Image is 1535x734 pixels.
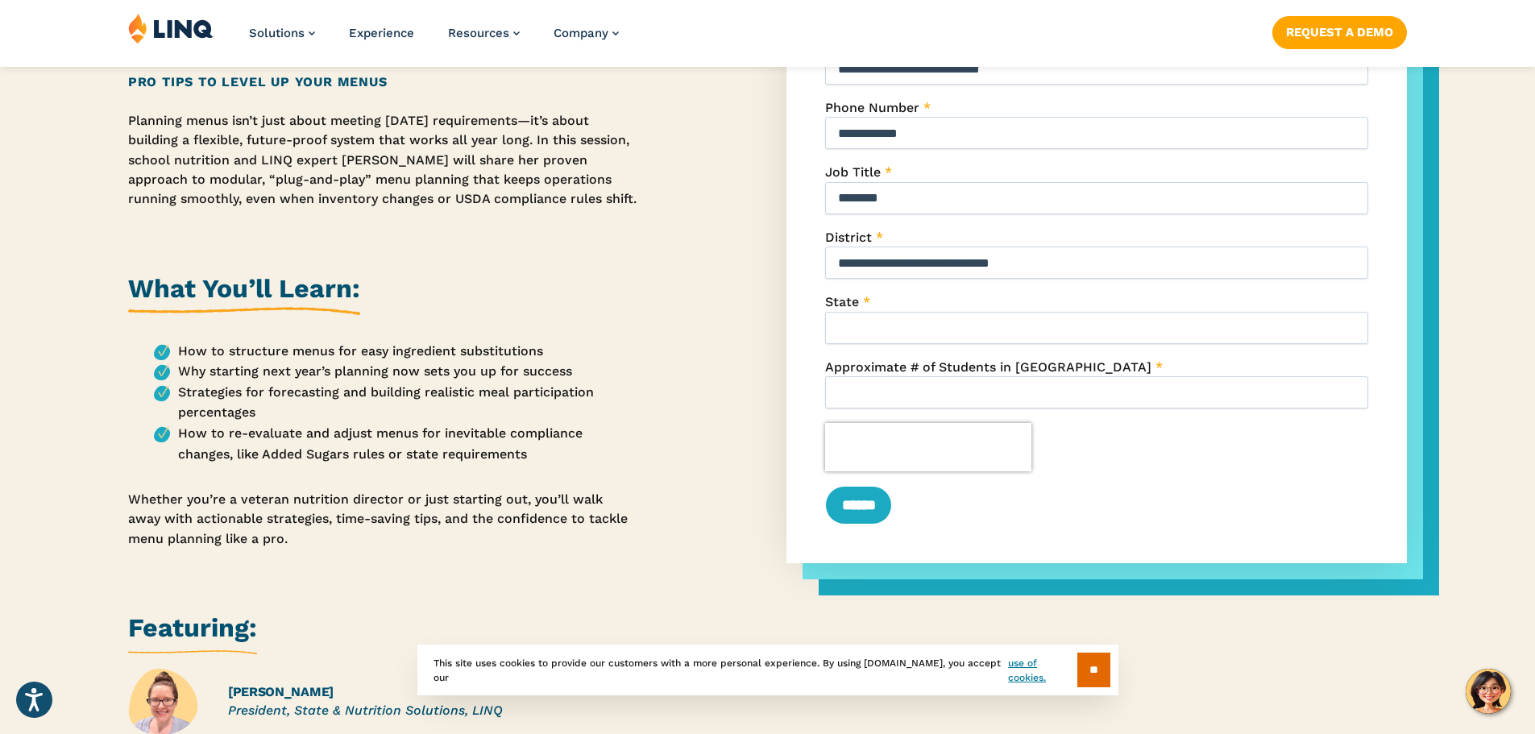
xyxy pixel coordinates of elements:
[349,26,414,40] a: Experience
[154,361,639,382] li: Why starting next year’s planning now sets you up for success
[825,359,1151,375] span: Approximate # of Students in [GEOGRAPHIC_DATA]
[1466,669,1511,714] button: Hello, have a question? Let’s chat.
[825,230,872,245] span: District
[448,26,520,40] a: Resources
[1272,16,1407,48] a: Request a Demo
[154,423,639,464] li: How to re-evaluate and adjust menus for inevitable compliance changes, like Added Sugars rules or...
[128,490,639,549] p: Whether you’re a veteran nutrition director or just starting out, you’ll walk away with actionabl...
[154,341,639,362] li: How to structure menus for easy ingredient substitutions
[128,111,639,209] p: Planning menus isn’t just about meeting [DATE] requirements—it’s about building a flexible, futur...
[249,13,619,66] nav: Primary Navigation
[249,26,305,40] span: Solutions
[128,610,257,654] h2: Featuring:
[825,294,859,309] span: State
[825,100,919,115] span: Phone Number
[128,73,639,92] h2: Pro Tips to Level Up Your Menus
[417,645,1118,695] div: This site uses cookies to provide our customers with a more personal experience. By using [DOMAIN...
[128,271,360,315] h2: What You’ll Learn:
[249,26,315,40] a: Solutions
[128,13,214,44] img: LINQ | K‑12 Software
[825,423,1031,471] iframe: reCAPTCHA
[1272,13,1407,48] nav: Button Navigation
[154,382,639,423] li: Strategies for forecasting and building realistic meal participation percentages
[554,26,619,40] a: Company
[554,26,608,40] span: Company
[825,164,881,180] span: Job Title
[448,26,509,40] span: Resources
[1008,656,1077,685] a: use of cookies.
